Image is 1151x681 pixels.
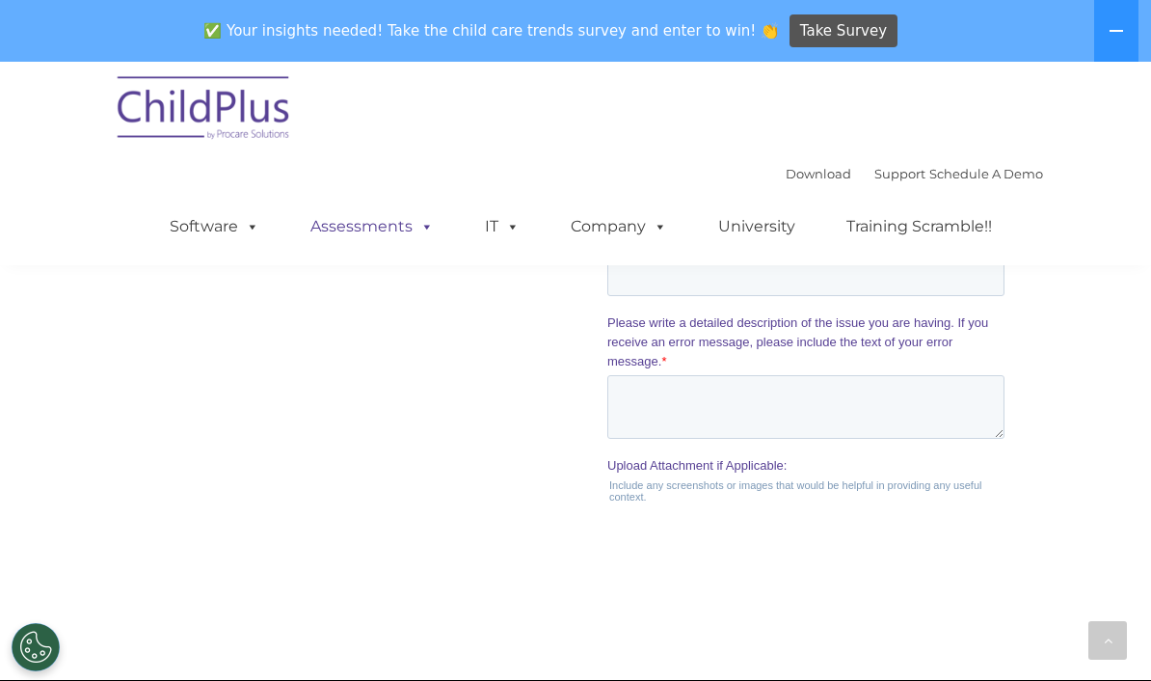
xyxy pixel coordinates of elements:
[150,207,279,246] a: Software
[786,166,1043,181] font: |
[108,63,301,159] img: ChildPlus by Procare Solutions
[699,207,815,246] a: University
[874,166,925,181] a: Support
[551,207,686,246] a: Company
[929,166,1043,181] a: Schedule A Demo
[12,623,60,671] button: Cookies Settings
[786,166,851,181] a: Download
[197,13,787,50] span: ✅ Your insights needed! Take the child care trends survey and enter to win! 👏
[466,207,539,246] a: IT
[790,14,898,48] a: Take Survey
[800,14,887,48] span: Take Survey
[291,207,453,246] a: Assessments
[827,207,1011,246] a: Training Scramble!!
